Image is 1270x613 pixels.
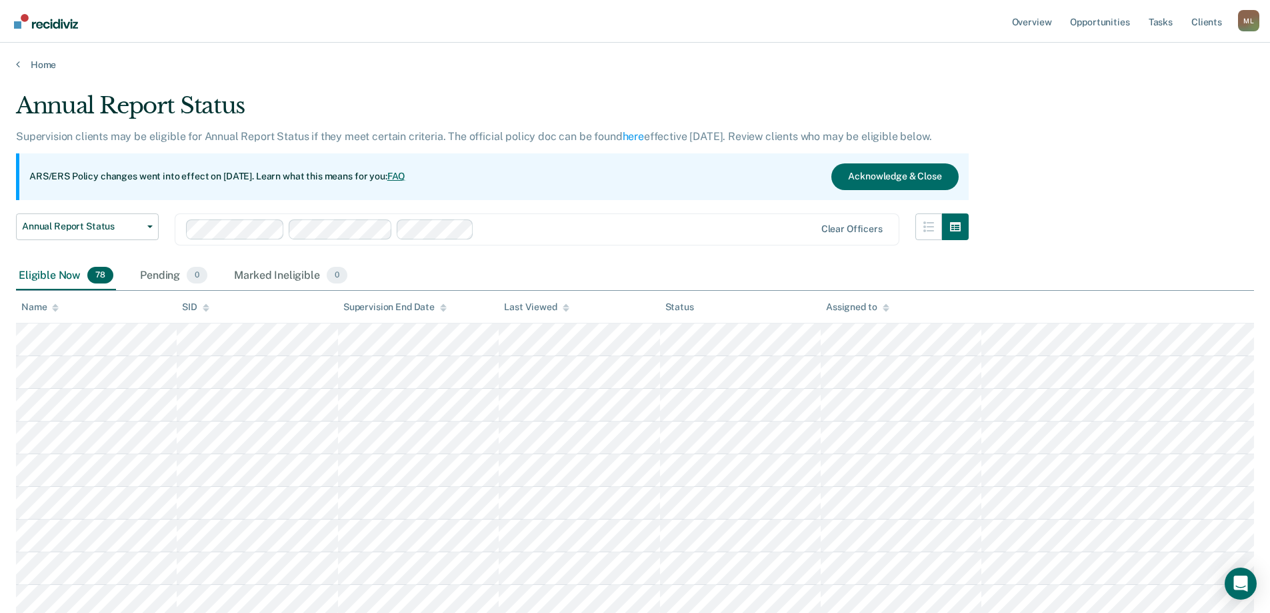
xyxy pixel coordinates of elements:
span: 0 [327,267,347,284]
button: Acknowledge & Close [831,163,958,190]
img: Recidiviz [14,14,78,29]
div: Annual Report Status [16,92,969,130]
p: Supervision clients may be eligible for Annual Report Status if they meet certain criteria. The o... [16,130,931,143]
div: SID [182,301,209,313]
div: Assigned to [826,301,889,313]
div: Supervision End Date [343,301,447,313]
div: Eligible Now78 [16,261,116,291]
div: Marked Ineligible0 [231,261,350,291]
div: Clear officers [821,223,883,235]
a: FAQ [387,171,406,181]
div: Name [21,301,59,313]
div: Open Intercom Messenger [1225,568,1257,600]
p: ARS/ERS Policy changes went into effect on [DATE]. Learn what this means for you: [29,170,405,183]
div: Status [665,301,694,313]
button: Annual Report Status [16,213,159,240]
div: Pending0 [137,261,210,291]
div: Last Viewed [504,301,569,313]
a: Home [16,59,1254,71]
span: 78 [87,267,113,284]
span: 0 [187,267,207,284]
div: M L [1238,10,1259,31]
button: Profile dropdown button [1238,10,1259,31]
a: here [623,130,644,143]
span: Annual Report Status [22,221,142,232]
